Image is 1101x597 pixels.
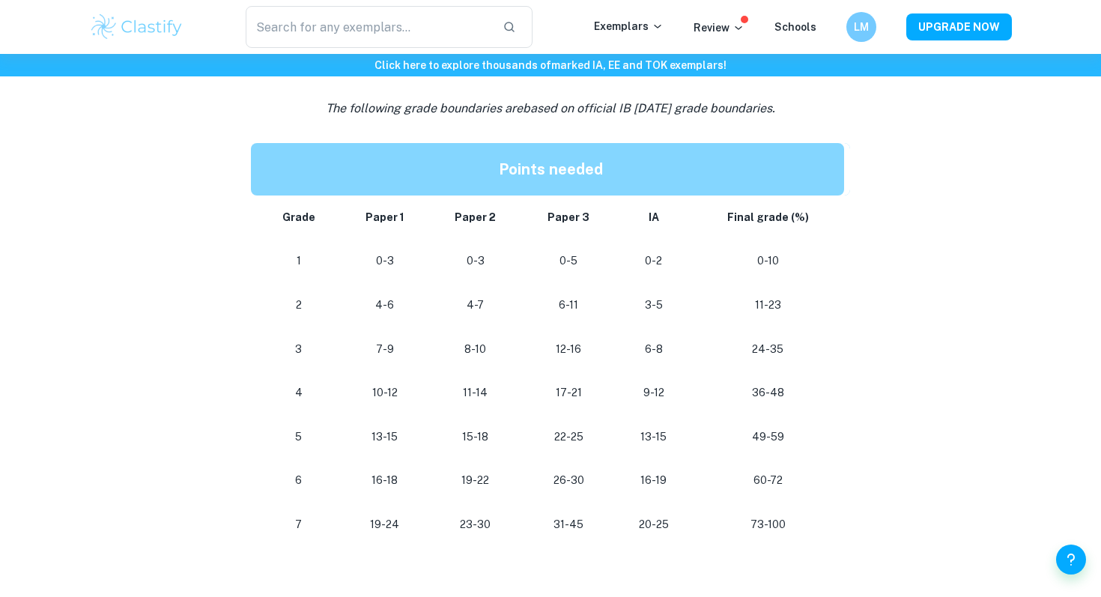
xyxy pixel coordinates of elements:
[906,13,1012,40] button: UPGRADE NOW
[269,251,328,271] p: 1
[704,470,832,491] p: 60-72
[441,383,509,403] p: 11-14
[594,18,664,34] p: Exemplars
[89,12,184,42] img: Clastify logo
[352,470,417,491] p: 16-18
[627,470,679,491] p: 16-19
[548,211,589,223] strong: Paper 3
[269,339,328,360] p: 3
[534,383,604,403] p: 17-21
[534,251,604,271] p: 0-5
[352,251,417,271] p: 0-3
[627,295,679,315] p: 3-5
[441,295,509,315] p: 4-7
[441,339,509,360] p: 8-10
[534,339,604,360] p: 12-16
[704,251,832,271] p: 0-10
[627,251,679,271] p: 0-2
[269,515,328,535] p: 7
[269,427,328,447] p: 5
[269,383,328,403] p: 4
[269,295,328,315] p: 2
[352,515,417,535] p: 19-24
[846,12,876,42] button: LM
[1056,545,1086,575] button: Help and Feedback
[704,339,832,360] p: 24-35
[627,383,679,403] p: 9-12
[627,515,679,535] p: 20-25
[534,427,604,447] p: 22-25
[534,295,604,315] p: 6-11
[352,295,417,315] p: 4-6
[774,21,816,33] a: Schools
[352,383,417,403] p: 10-12
[441,470,509,491] p: 19-22
[499,160,603,178] strong: Points needed
[441,251,509,271] p: 0-3
[627,339,679,360] p: 6-8
[523,101,775,115] span: based on official IB [DATE] grade boundaries.
[704,295,832,315] p: 11-23
[246,6,491,48] input: Search for any exemplars...
[853,19,870,35] h6: LM
[352,427,417,447] p: 13-15
[352,339,417,360] p: 7-9
[326,101,775,115] i: The following grade boundaries are
[704,515,832,535] p: 73-100
[366,211,404,223] strong: Paper 1
[704,427,832,447] p: 49-59
[441,427,509,447] p: 15-18
[694,19,744,36] p: Review
[455,211,496,223] strong: Paper 2
[282,211,315,223] strong: Grade
[627,427,679,447] p: 13-15
[441,515,509,535] p: 23-30
[534,515,604,535] p: 31-45
[269,470,328,491] p: 6
[649,211,659,223] strong: IA
[534,470,604,491] p: 26-30
[704,383,832,403] p: 36-48
[727,211,809,223] strong: Final grade (%)
[3,57,1098,73] h6: Click here to explore thousands of marked IA, EE and TOK exemplars !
